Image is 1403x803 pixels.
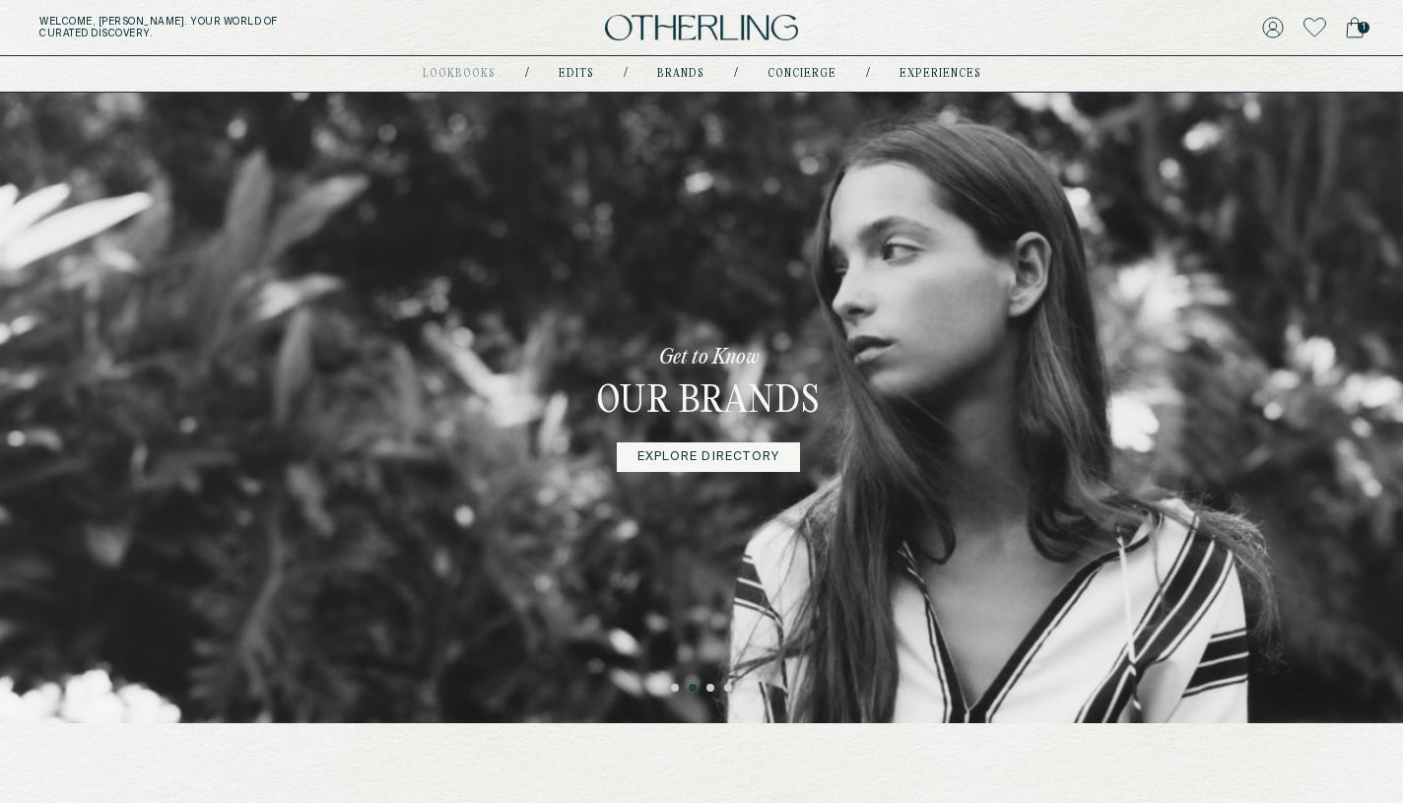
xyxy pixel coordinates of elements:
[900,69,981,79] a: experiences
[39,16,436,39] h5: Welcome, [PERSON_NAME] . Your world of curated discovery.
[1346,14,1364,41] a: 1
[659,344,759,371] p: Get to Know
[1358,22,1370,33] span: 1
[525,66,529,82] div: /
[624,66,628,82] div: /
[724,684,734,694] button: 4
[423,69,496,79] a: lookbooks
[768,69,836,79] a: concierge
[617,442,800,472] a: Explore Directory
[706,684,716,694] button: 3
[605,15,798,41] img: logo
[657,69,704,79] a: Brands
[671,684,681,694] button: 1
[866,66,870,82] div: /
[734,66,738,82] div: /
[597,379,821,427] h3: Our Brands
[559,69,594,79] a: Edits
[689,684,699,694] button: 2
